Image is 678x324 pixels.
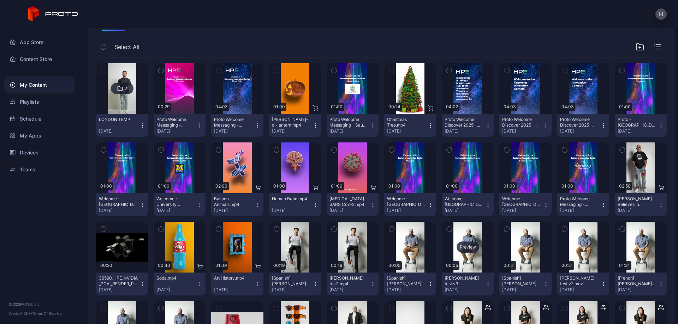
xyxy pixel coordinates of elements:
[8,311,32,316] span: Version 1.13.0 •
[4,110,75,127] a: Schedule
[214,275,253,281] div: Art History.mp4
[445,196,483,207] div: Welcome - Geneva (v4).mp4
[615,193,667,216] button: [PERSON_NAME] Believes in Proto.mp4[DATE]
[211,193,263,216] button: Balloon Animals.mp4[DATE]
[269,193,321,216] button: Human Brain.mp4[DATE]
[499,114,551,137] button: Proto Welcome Discover 2025 - Welcome to the CIC.mp4[DATE]
[4,77,75,93] div: My Content
[502,287,543,293] div: [DATE]
[99,208,139,213] div: [DATE]
[560,196,599,207] div: Proto Welcome Messaging - Disney (v3).mp4
[387,128,428,134] div: [DATE]
[272,117,311,128] div: Jack-o'-lantern.mp4
[457,242,479,253] div: Preview
[99,196,138,207] div: Welcome - London CIC.mp4
[329,196,368,207] div: Covid-19 SARS Cov-2.mp4
[272,128,313,134] div: [DATE]
[8,301,70,307] div: © 2025 PROTO, Inc.
[618,196,656,207] div: Howie Mandel Believes in Proto.mp4
[214,208,255,213] div: [DATE]
[560,287,601,293] div: [DATE]
[154,273,206,295] button: Soda.mp4[DATE]
[154,114,206,137] button: Proto Welcome Messaging - [GEOGRAPHIC_DATA] 08.mp4[DATE]
[557,193,609,216] button: Proto Welcome Messaging - Disney (v3).mp4[DATE]
[4,93,75,110] a: Playlists
[615,273,667,295] button: [French] [PERSON_NAME] test.mov[DATE]
[557,273,609,295] button: [PERSON_NAME] test v2.mov[DATE]
[615,114,667,137] button: Proto - [GEOGRAPHIC_DATA] CIC.mp4[DATE]
[445,117,483,128] div: Proto Welcome Discover 2025 - Kinda Krista.mp4
[272,275,311,287] div: [Spanish] Dr Goh test1.mp4
[499,273,551,295] button: [Spanish] [PERSON_NAME] test v2.mov[DATE]
[211,273,263,295] button: Art History.mp4[DATE]
[329,275,368,287] div: Dr Goh test1.mp4
[4,51,75,68] a: Content Store
[214,196,253,207] div: Balloon Animals.mp4
[99,275,138,287] div: 39590_HPE_NVIDIA_PCAI_RENDER_P02_SFX_AMBIENT(1).mp4
[329,117,368,128] div: Proto Welcome Messaging - Saudi Ministry of Defence.mp4
[655,8,667,20] button: H
[560,208,601,213] div: [DATE]
[384,273,436,295] button: [Spanish] [PERSON_NAME] test v3 fortunate.mov[DATE]
[329,287,370,293] div: [DATE]
[618,117,656,128] div: Proto - Singapore CIC.mp4
[124,85,127,92] div: 2
[96,193,148,216] button: Welcome - [GEOGRAPHIC_DATA] CIC.mp4[DATE]
[387,117,426,128] div: Christmas Tree.mp4
[272,208,313,213] div: [DATE]
[269,273,321,295] button: [Spanish] [PERSON_NAME] test1.mp4[DATE]
[502,208,543,213] div: [DATE]
[214,117,253,128] div: Proto Welcome Messaging - Silicon Valley 07.mp4
[99,287,139,293] div: [DATE]
[4,127,75,144] a: My Apps
[384,193,436,216] button: Welcome - [GEOGRAPHIC_DATA] (v4).mp4[DATE]
[327,193,379,216] button: [MEDICAL_DATA] SARS Cov-2.mp4[DATE]
[387,275,426,287] div: [Spanish] Daniel test v3 fortunate.mov
[156,117,195,128] div: Proto Welcome Messaging - Silicon Valley 08.mp4
[156,275,195,281] div: Soda.mp4
[560,117,599,128] div: Proto Welcome Discover 2025 - Welcome Innovation Campus.mp4
[272,287,313,293] div: [DATE]
[214,128,255,134] div: [DATE]
[442,114,494,137] button: Proto Welcome Discover 2025 - Kinda [PERSON_NAME].mp4[DATE]
[618,287,658,293] div: [DATE]
[387,196,426,207] div: Welcome - Houston (v4).mp4
[502,128,543,134] div: [DATE]
[560,275,599,287] div: Daniel test v2.mov
[502,117,541,128] div: Proto Welcome Discover 2025 - Welcome to the CIC.mp4
[442,193,494,216] button: Welcome - [GEOGRAPHIC_DATA] (v4).mp4[DATE]
[156,208,197,213] div: [DATE]
[327,273,379,295] button: [PERSON_NAME] test1.mp4[DATE]
[32,311,62,316] a: Terms Of Service
[214,287,255,293] div: [DATE]
[4,34,75,51] a: App Store
[442,273,494,295] button: [PERSON_NAME] test v3 fortunate.mov[DATE]
[99,117,138,122] div: LONDON TEMP
[99,128,139,134] div: [DATE]
[156,128,197,134] div: [DATE]
[445,208,485,213] div: [DATE]
[445,128,485,134] div: [DATE]
[618,275,656,287] div: [French] Daniel test.mov
[96,114,148,137] button: LONDON TEMP[DATE]
[156,196,195,207] div: Welcome - University Michigan.mp4
[156,287,197,293] div: [DATE]
[557,114,609,137] button: Proto Welcome Discover 2025 - Welcome Innovation Campus.mp4[DATE]
[445,275,483,287] div: Daniel test v3 fortunate.mov
[211,114,263,137] button: Proto Welcome Messaging - [GEOGRAPHIC_DATA] 07.mp4[DATE]
[618,208,658,213] div: [DATE]
[4,161,75,178] a: Teams
[4,144,75,161] a: Devices
[560,128,601,134] div: [DATE]
[329,208,370,213] div: [DATE]
[499,193,551,216] button: Welcome - [GEOGRAPHIC_DATA] (v3).mp4[DATE]
[384,114,436,137] button: Christmas Tree.mp4[DATE]
[154,193,206,216] button: Welcome - University [US_STATE][GEOGRAPHIC_DATA]mp4[DATE]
